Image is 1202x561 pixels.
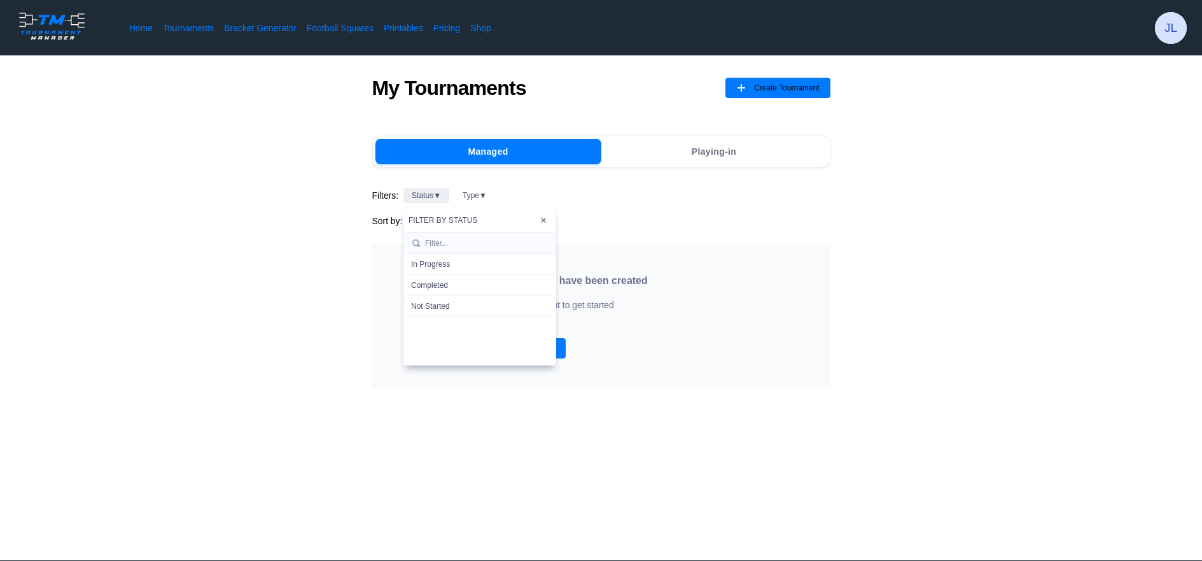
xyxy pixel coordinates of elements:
[384,22,423,34] a: Printables
[454,188,495,203] button: Type▼
[372,76,526,100] h1: My Tournaments
[403,188,449,203] button: Status▼
[15,10,88,42] img: logo.ffa97a18e3bf2c7d.png
[479,297,648,313] p: Create a tournament to get started
[224,22,297,34] a: Bracket Generator
[163,22,214,34] a: Tournaments
[470,22,491,34] a: Shop
[425,238,539,249] input: Filter...
[372,189,399,202] span: Filters:
[1155,12,1187,44] div: jeff lamberton
[479,274,648,287] h2: No tournaments have been created
[411,301,549,311] div: Not Started
[411,259,549,269] div: In Progress
[725,78,830,98] button: Create Tournament
[409,215,477,225] span: Filter by Status
[1155,12,1187,44] button: JL
[129,22,153,34] a: Home
[307,22,374,34] a: Football Squares
[411,280,549,290] div: Completed
[601,139,827,164] button: Playing-in
[375,139,601,164] button: Managed
[433,22,460,34] a: Pricing
[754,78,820,98] span: Create Tournament
[372,215,403,227] span: Sort by:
